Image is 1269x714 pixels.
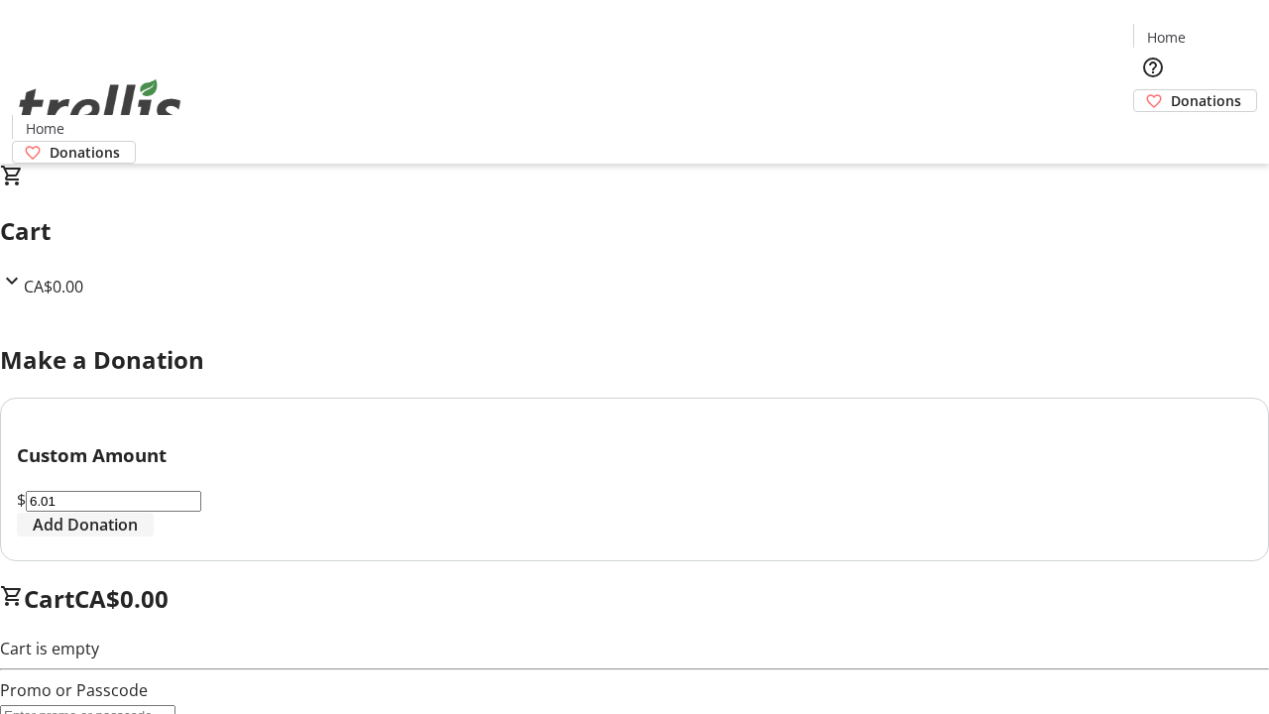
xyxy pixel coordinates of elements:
[26,491,201,512] input: Donation Amount
[24,276,83,297] span: CA$0.00
[17,441,1252,469] h3: Custom Amount
[12,141,136,164] a: Donations
[1134,27,1198,48] a: Home
[1133,112,1173,152] button: Cart
[13,118,76,139] a: Home
[33,513,138,536] span: Add Donation
[1133,48,1173,87] button: Help
[17,489,26,511] span: $
[17,513,154,536] button: Add Donation
[26,118,64,139] span: Home
[74,582,169,615] span: CA$0.00
[1171,90,1241,111] span: Donations
[12,58,188,157] img: Orient E2E Organization 0gVn3KdbAw's Logo
[1147,27,1186,48] span: Home
[1133,89,1257,112] a: Donations
[50,142,120,163] span: Donations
